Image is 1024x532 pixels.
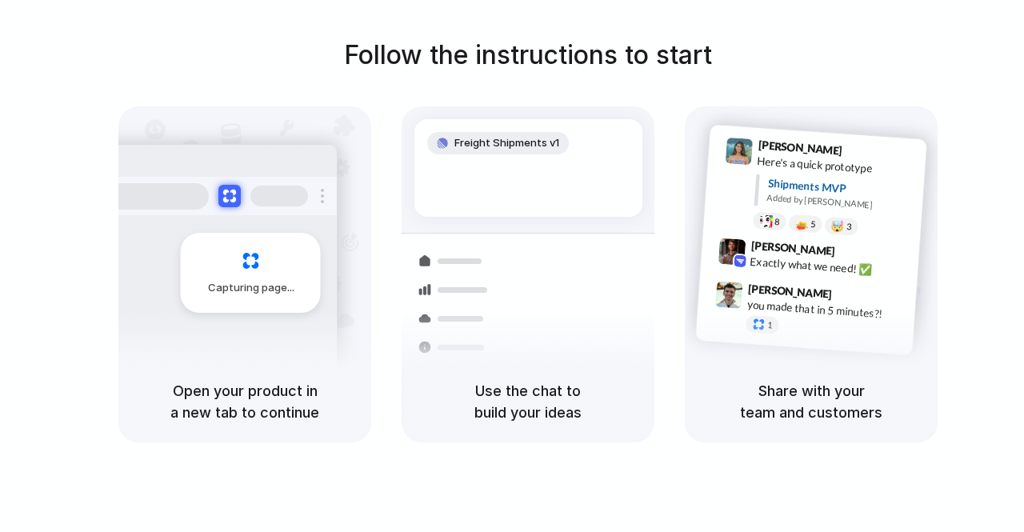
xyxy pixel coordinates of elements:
[750,254,910,281] div: Exactly what we need! ✅
[846,222,852,231] span: 3
[421,380,635,423] h5: Use the chat to build your ideas
[748,280,833,303] span: [PERSON_NAME]
[344,36,712,74] h1: Follow the instructions to start
[774,218,780,226] span: 8
[750,237,835,260] span: [PERSON_NAME]
[138,380,352,423] h5: Open your product in a new tab to continue
[757,153,917,180] div: Here's a quick prototype
[840,245,873,264] span: 9:42 AM
[746,296,906,323] div: you made that in 5 minutes?!
[766,191,914,214] div: Added by [PERSON_NAME]
[831,220,845,232] div: 🤯
[847,144,880,163] span: 9:41 AM
[837,287,870,306] span: 9:47 AM
[454,135,559,151] span: Freight Shipments v1
[810,220,816,229] span: 5
[758,136,842,159] span: [PERSON_NAME]
[208,280,297,296] span: Capturing page
[767,321,773,330] span: 1
[704,380,918,423] h5: Share with your team and customers
[767,175,915,202] div: Shipments MVP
